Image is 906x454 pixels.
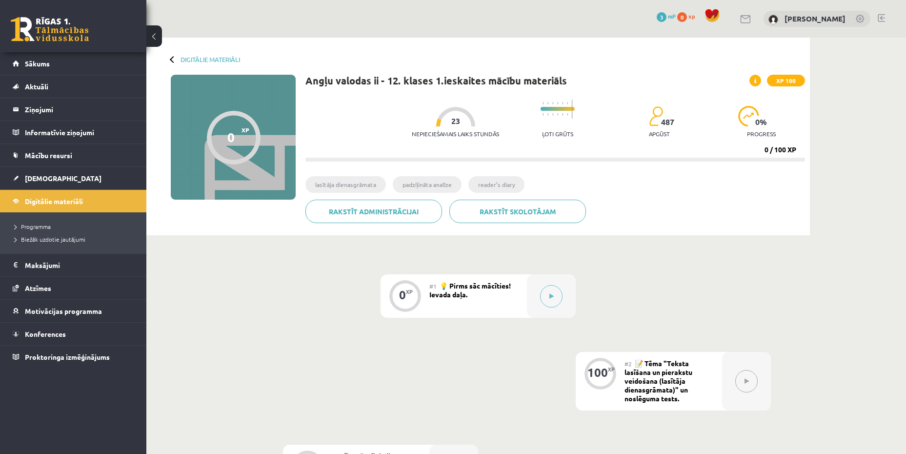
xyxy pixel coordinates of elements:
span: Proktoringa izmēģinājums [25,352,110,361]
img: icon-short-line-57e1e144782c952c97e751825c79c345078a6d821885a25fce030b3d8c18986b.svg [543,113,544,116]
span: Biežāk uzdotie jautājumi [15,235,85,243]
legend: Ziņojumi [25,98,134,121]
span: 23 [451,117,460,125]
a: Motivācijas programma [13,300,134,322]
a: Programma [15,222,137,231]
a: Konferences [13,323,134,345]
span: Programma [15,223,51,230]
span: mP [668,12,676,20]
img: icon-short-line-57e1e144782c952c97e751825c79c345078a6d821885a25fce030b3d8c18986b.svg [557,113,558,116]
li: lasītāja dienasgrāmata [305,176,386,193]
span: XP [242,126,249,133]
img: students-c634bb4e5e11cddfef0936a35e636f08e4e9abd3cc4e673bd6f9a4125e45ecb1.svg [649,106,663,126]
a: Aktuāli [13,75,134,98]
img: icon-short-line-57e1e144782c952c97e751825c79c345078a6d821885a25fce030b3d8c18986b.svg [557,102,558,104]
a: [PERSON_NAME] [785,14,846,23]
span: Mācību resursi [25,151,72,160]
div: 0 [227,130,235,144]
img: icon-short-line-57e1e144782c952c97e751825c79c345078a6d821885a25fce030b3d8c18986b.svg [552,102,553,104]
a: Rakstīt administrācijai [305,200,442,223]
span: [DEMOGRAPHIC_DATA] [25,174,101,183]
img: icon-short-line-57e1e144782c952c97e751825c79c345078a6d821885a25fce030b3d8c18986b.svg [547,113,548,116]
span: Atzīmes [25,284,51,292]
span: 0 % [755,118,767,126]
span: #1 [429,282,437,290]
a: Maksājumi [13,254,134,276]
a: 0 xp [677,12,700,20]
img: icon-short-line-57e1e144782c952c97e751825c79c345078a6d821885a25fce030b3d8c18986b.svg [547,102,548,104]
span: Motivācijas programma [25,307,102,315]
a: [DEMOGRAPHIC_DATA] [13,167,134,189]
span: Konferences [25,330,66,338]
a: Sākums [13,52,134,75]
a: 3 mP [657,12,676,20]
p: apgūst [649,130,670,137]
span: 📝 Tēma "Teksta lasīšana un pierakstu veidošana (lasītāja dienasgrāmata)" un noslēguma tests. [624,359,692,403]
img: icon-short-line-57e1e144782c952c97e751825c79c345078a6d821885a25fce030b3d8c18986b.svg [562,102,563,104]
a: Biežāk uzdotie jautājumi [15,235,137,244]
img: icon-short-line-57e1e144782c952c97e751825c79c345078a6d821885a25fce030b3d8c18986b.svg [562,113,563,116]
a: Informatīvie ziņojumi [13,121,134,144]
span: 487 [661,118,674,126]
img: icon-long-line-d9ea69661e0d244f92f715978eff75569469978d946b2353a9bb055b3ed8787d.svg [572,100,573,119]
img: icon-short-line-57e1e144782c952c97e751825c79c345078a6d821885a25fce030b3d8c18986b.svg [567,102,568,104]
span: XP 100 [767,75,805,86]
span: #2 [624,360,632,368]
img: icon-short-line-57e1e144782c952c97e751825c79c345078a6d821885a25fce030b3d8c18986b.svg [552,113,553,116]
img: icon-short-line-57e1e144782c952c97e751825c79c345078a6d821885a25fce030b3d8c18986b.svg [567,113,568,116]
div: XP [406,289,413,294]
p: Nepieciešamais laiks stundās [412,130,499,137]
li: reader’s diary [468,176,524,193]
a: Atzīmes [13,277,134,299]
a: Digitālie materiāli [181,56,240,63]
div: XP [608,367,615,372]
img: icon-short-line-57e1e144782c952c97e751825c79c345078a6d821885a25fce030b3d8c18986b.svg [543,102,544,104]
a: Mācību resursi [13,144,134,166]
div: 0 [399,290,406,299]
h1: Angļu valodas ii - 12. klases 1.ieskaites mācību materiāls [305,75,567,86]
span: xp [688,12,695,20]
a: Ziņojumi [13,98,134,121]
span: Digitālie materiāli [25,197,83,206]
img: icon-progress-161ccf0a02000e728c5f80fcf4c31c7af3da0e1684b2b1d7c360e028c24a22f1.svg [738,106,759,126]
a: Digitālie materiāli [13,190,134,212]
legend: Informatīvie ziņojumi [25,121,134,144]
span: Aktuāli [25,82,48,91]
span: Sākums [25,59,50,68]
a: Proktoringa izmēģinājums [13,346,134,368]
span: 💡 Pirms sāc mācīties! Ievada daļa. [429,281,511,299]
span: 0 [677,12,687,22]
a: Rīgas 1. Tālmācības vidusskola [11,17,89,41]
p: Ļoti grūts [542,130,573,137]
img: Ralfs Cipulis [768,15,778,24]
a: Rakstīt skolotājam [449,200,586,223]
span: 3 [657,12,666,22]
p: progress [747,130,776,137]
li: padziļināta analīze [393,176,462,193]
legend: Maksājumi [25,254,134,276]
div: 100 [587,368,608,377]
